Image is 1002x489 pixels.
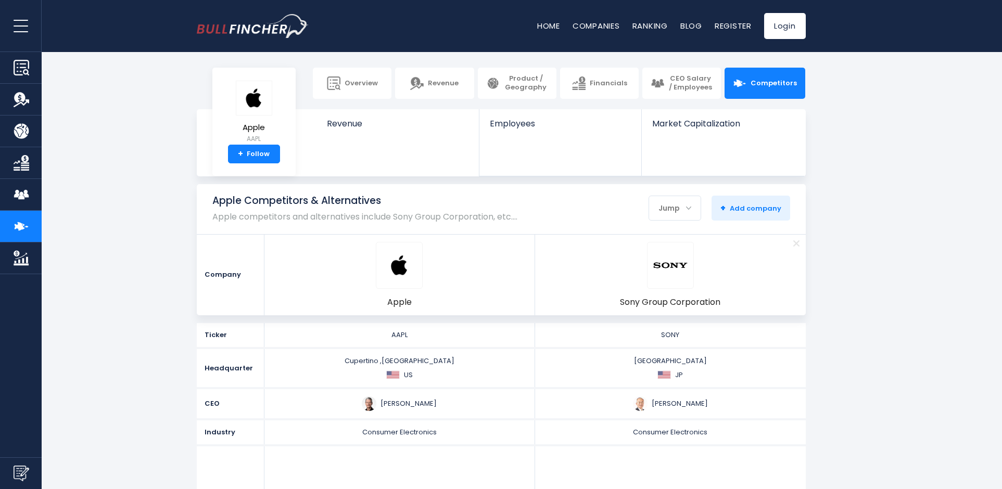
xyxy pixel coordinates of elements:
[362,396,376,411] img: tim-cook.jpg
[715,20,752,31] a: Register
[236,123,272,132] span: Apple
[620,242,720,308] a: SONY logo Sony Group Corporation
[642,109,804,146] a: Market Capitalization
[633,427,707,437] span: Consumer Electronics
[788,235,806,253] a: Remove
[376,242,423,308] a: AAPL logo Apple
[490,119,631,128] span: Employees
[479,109,641,146] a: Employees
[668,74,713,92] span: CEO Salary / Employees
[235,80,273,145] a: Apple AAPL
[345,79,378,88] span: Overview
[404,370,413,380] span: US
[313,68,391,99] a: Overview
[633,396,648,411] img: hiroki-totoki.jpg
[720,203,781,213] span: Add company
[327,119,469,128] span: Revenue
[751,79,797,88] span: Competitors
[560,68,639,99] a: Financials
[197,14,309,38] img: bullfincher logo
[680,20,702,31] a: Blog
[362,427,437,437] span: Consumer Electronics
[212,195,517,208] h1: Apple Competitors & Alternatives
[712,196,790,221] button: +Add company
[764,13,806,39] a: Login
[538,356,803,379] div: [GEOGRAPHIC_DATA]
[197,389,264,418] div: CEO
[197,349,264,387] div: Headquarter
[504,74,548,92] span: Product / Geography
[316,109,479,146] a: Revenue
[197,235,264,315] div: Company
[632,20,668,31] a: Ranking
[538,396,803,411] div: [PERSON_NAME]
[538,330,803,340] div: SONY
[238,149,243,159] strong: +
[652,119,794,128] span: Market Capitalization
[478,68,556,99] a: Product / Geography
[268,356,532,379] div: Cupertino ,[GEOGRAPHIC_DATA]
[573,20,620,31] a: Companies
[212,212,517,222] p: Apple competitors and alternatives include Sony Group Corporation, etc.…
[268,330,532,340] div: AAPL
[649,197,701,219] div: Jump
[236,134,272,144] small: AAPL
[395,68,474,99] a: Revenue
[382,248,417,283] img: AAPL logo
[197,420,264,444] div: Industry
[653,248,688,283] img: SONY logo
[590,79,627,88] span: Financials
[268,396,532,411] div: [PERSON_NAME]
[675,370,683,380] span: JP
[197,14,309,38] a: Go to homepage
[620,297,720,308] span: Sony Group Corporation
[228,145,280,163] a: +Follow
[537,20,560,31] a: Home
[720,202,726,214] strong: +
[197,323,264,347] div: Ticker
[428,79,459,88] span: Revenue
[642,68,721,99] a: CEO Salary / Employees
[387,297,412,308] span: Apple
[725,68,805,99] a: Competitors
